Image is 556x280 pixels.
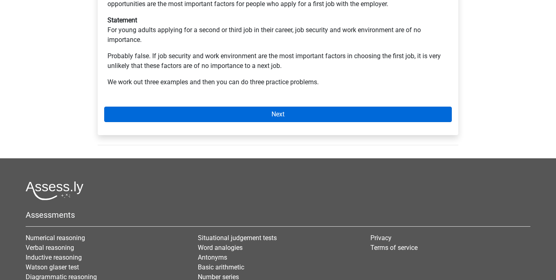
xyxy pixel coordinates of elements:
a: Watson glaser test [26,263,79,271]
a: Terms of service [370,244,418,252]
a: Situational judgement tests [198,234,277,242]
a: Numerical reasoning [26,234,85,242]
a: Next [104,107,452,122]
a: Verbal reasoning [26,244,74,252]
h5: Assessments [26,210,530,220]
a: Privacy [370,234,392,242]
b: Statement [107,16,137,24]
a: Antonyms [198,254,227,261]
p: We work out three examples and then you can do three practice problems. [107,77,449,87]
p: For young adults applying for a second or third job in their career, job security and work enviro... [107,15,449,45]
a: Word analogies [198,244,243,252]
img: Assessly logo [26,181,83,200]
a: Basic arithmetic [198,263,244,271]
a: Inductive reasoning [26,254,82,261]
p: Probably false. If job security and work environment are the most important factors in choosing t... [107,51,449,71]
